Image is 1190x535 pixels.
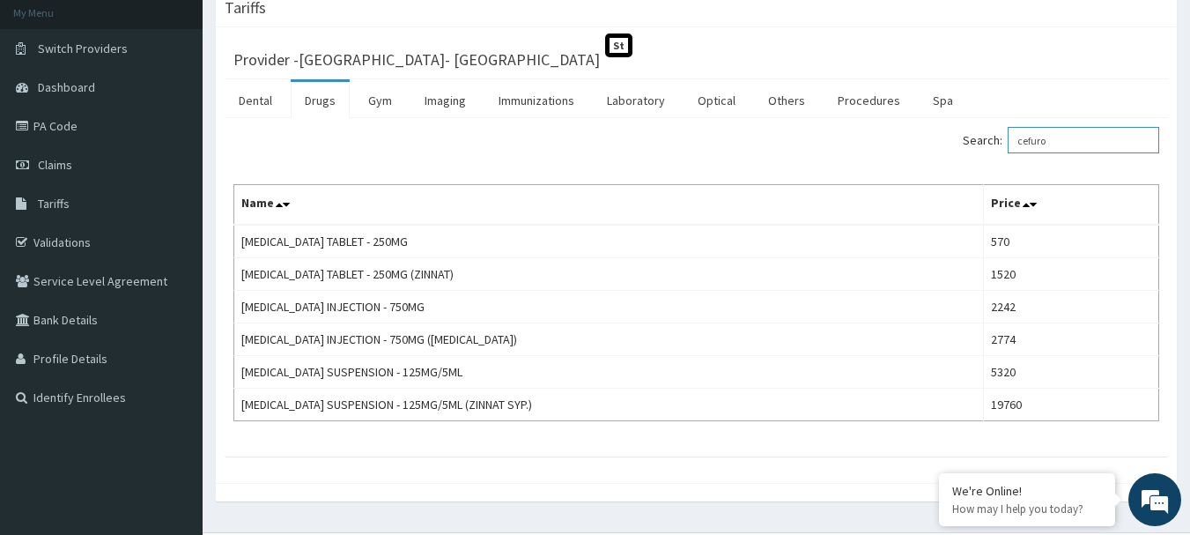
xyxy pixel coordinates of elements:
[234,258,984,291] td: [MEDICAL_DATA] TABLET - 250MG (ZINNAT)
[38,41,128,56] span: Switch Providers
[354,82,406,119] a: Gym
[289,9,331,51] div: Minimize live chat window
[952,502,1102,516] p: How may I help you today?
[605,33,632,57] span: St
[484,82,588,119] a: Immunizations
[963,127,1159,153] label: Search:
[102,157,243,335] span: We're online!
[984,356,1159,389] td: 5320
[593,82,679,119] a: Laboratory
[952,483,1102,499] div: We're Online!
[225,82,286,119] a: Dental
[984,258,1159,291] td: 1520
[1008,127,1159,153] input: Search:
[984,389,1159,421] td: 19760
[234,291,984,323] td: [MEDICAL_DATA] INJECTION - 750MG
[234,356,984,389] td: [MEDICAL_DATA] SUSPENSION - 125MG/5ML
[233,52,600,68] h3: Provider - [GEOGRAPHIC_DATA]- [GEOGRAPHIC_DATA]
[984,225,1159,258] td: 570
[410,82,480,119] a: Imaging
[754,82,819,119] a: Others
[984,185,1159,226] th: Price
[33,88,71,132] img: d_794563401_company_1708531726252_794563401
[291,82,350,119] a: Drugs
[984,323,1159,356] td: 2774
[824,82,914,119] a: Procedures
[234,225,984,258] td: [MEDICAL_DATA] TABLET - 250MG
[984,291,1159,323] td: 2242
[234,389,984,421] td: [MEDICAL_DATA] SUSPENSION - 125MG/5ML (ZINNAT SYP.)
[684,82,750,119] a: Optical
[38,196,70,212] span: Tariffs
[38,79,95,95] span: Dashboard
[234,185,984,226] th: Name
[919,82,967,119] a: Spa
[234,323,984,356] td: [MEDICAL_DATA] INJECTION - 750MG ([MEDICAL_DATA])
[38,157,72,173] span: Claims
[9,352,336,413] textarea: Type your message and hit 'Enter'
[92,99,296,122] div: Chat with us now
